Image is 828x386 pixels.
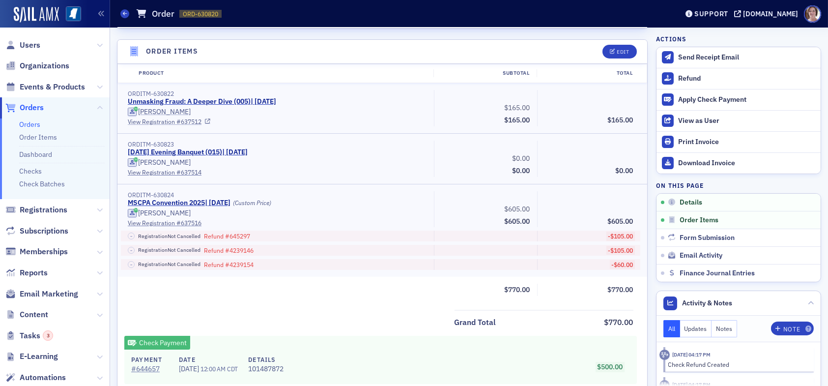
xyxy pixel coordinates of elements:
a: [DATE] Evening Banquet (015)| [DATE] [128,148,248,157]
a: MSCPA Convention 2025| [DATE] [128,199,230,208]
button: Notes [712,320,737,337]
div: (Custom Price) [233,199,271,207]
a: Users [5,40,40,51]
div: Refund [678,74,816,83]
a: Subscriptions [5,226,68,237]
a: Email Marketing [5,289,78,299]
span: $165.00 [608,116,633,124]
span: $500.00 [598,362,623,371]
div: Print Invoice [678,138,816,147]
div: ORDITM-630822 [128,90,427,97]
div: [PERSON_NAME] [138,158,191,167]
div: Download Invoice [678,159,816,168]
span: Email Activity [680,251,722,260]
a: View Registration #637512 [128,117,427,126]
span: Events & Products [20,82,85,92]
a: Order Items [19,133,57,142]
span: [DATE] [179,364,200,373]
span: Tasks [20,330,53,341]
span: Refund # 645297 [204,232,250,240]
span: CDT [226,365,238,373]
a: Download Invoice [657,152,821,174]
span: Organizations [20,60,69,71]
span: 12:00 AM [200,365,226,373]
a: Print Invoice [657,131,821,152]
span: -$105.00 [608,246,633,254]
button: All [663,320,680,337]
button: Apply Check Payment [657,89,821,110]
span: $605.00 [505,217,530,226]
a: Orders [19,120,40,129]
a: Dashboard [19,150,52,159]
div: ORDITM-630824 [128,191,427,199]
div: ORDITM-630823 [128,141,427,148]
a: View Registration #637516 [128,218,427,227]
span: 101487872 [248,364,284,374]
a: Unmasking Fraud: A Deeper Dive (005)| [DATE] [128,97,276,106]
span: Automations [20,372,66,383]
span: Refund # 4239146 [204,246,254,255]
button: View as User [657,110,821,131]
span: – [130,248,132,253]
a: #644657 [131,364,169,374]
div: 3 [43,330,53,341]
span: $770.00 [505,285,530,294]
span: $0.00 [513,154,530,163]
div: Check Refund Created [668,360,807,369]
span: Registration Not Cancelled [138,261,200,268]
div: Subtotal [433,69,537,77]
span: $605.00 [608,217,633,226]
a: Content [5,309,48,320]
a: Checks [19,167,42,176]
a: Organizations [5,60,69,71]
span: – [130,234,132,239]
span: $0.00 [513,166,530,175]
span: Form Submission [680,234,735,242]
a: [PERSON_NAME] [128,108,191,117]
span: E-Learning [20,351,58,362]
span: Registration Not Cancelled [138,233,200,240]
span: -$105.00 [608,232,633,240]
h4: Details [248,355,284,364]
a: Check Batches [19,179,65,188]
a: Orders [5,102,44,113]
span: $165.00 [505,116,530,124]
button: Note [771,322,814,335]
span: Registration Not Cancelled [138,246,200,254]
div: Edit [617,49,629,55]
span: Subscriptions [20,226,68,237]
span: ORD-630820 [183,10,218,18]
span: $0.00 [616,166,633,175]
span: Registrations [20,205,67,215]
span: Content [20,309,48,320]
img: SailAMX [14,7,59,23]
span: Email Marketing [20,289,78,299]
button: [DOMAIN_NAME] [734,10,801,17]
div: Support [694,9,728,18]
h4: On this page [656,181,821,190]
span: Orders [20,102,44,113]
a: Registrations [5,205,67,215]
img: SailAMX [66,6,81,22]
span: Profile [804,5,821,23]
button: Send Receipt Email [657,47,821,68]
div: Apply Check Payment [678,95,816,104]
button: Refund [657,68,821,89]
div: Product [132,69,433,77]
h4: Payment [131,355,169,364]
h4: Date [179,355,238,364]
div: View as User [678,117,816,125]
h1: Order [152,8,174,20]
a: Memberships [5,246,68,257]
a: Reports [5,267,48,278]
span: $770.00 [604,317,633,327]
span: Memberships [20,246,68,257]
a: Events & Products [5,82,85,92]
div: [PERSON_NAME] [138,108,191,117]
span: $605.00 [505,205,530,213]
a: [PERSON_NAME] [128,158,191,167]
span: Reports [20,267,48,278]
a: View Homepage [59,6,81,23]
div: Total [537,69,640,77]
